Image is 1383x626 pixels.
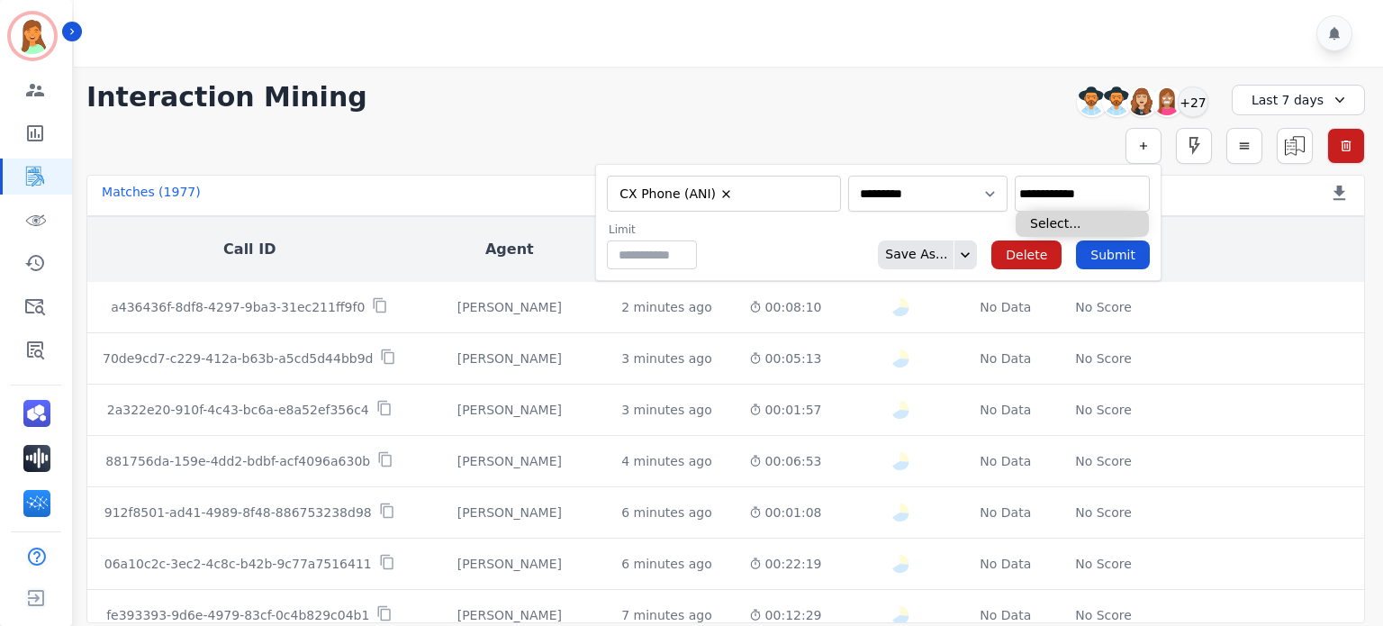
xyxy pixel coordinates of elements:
[978,401,1034,419] div: No Data
[1075,555,1132,573] div: No Score
[1075,452,1132,470] div: No Score
[621,555,712,573] div: 6 minutes ago
[104,504,372,522] p: 912f8501-ad41-4989-8f48-886753238d98
[111,298,365,316] p: a436436f-8df8-4297-9ba3-31ec211ff9f0
[719,187,733,201] button: Remove CX Phone (ANI)
[991,240,1062,269] button: Delete
[1075,504,1132,522] div: No Score
[426,298,592,316] div: [PERSON_NAME]
[1016,211,1149,237] li: Select...
[878,240,947,269] div: Save As...
[1075,298,1132,316] div: No Score
[426,606,592,624] div: [PERSON_NAME]
[978,452,1034,470] div: No Data
[1076,240,1150,269] button: Submit
[1232,85,1365,115] div: Last 7 days
[978,606,1034,624] div: No Data
[426,349,592,367] div: [PERSON_NAME]
[107,401,369,419] p: 2a322e20-910f-4c43-bc6a-e8a52ef356c4
[86,81,367,113] h1: Interaction Mining
[103,349,373,367] p: 70de9cd7-c229-412a-b63b-a5cd5d44bb9d
[426,504,592,522] div: [PERSON_NAME]
[11,14,54,58] img: Bordered avatar
[978,504,1034,522] div: No Data
[104,555,372,573] p: 06a10c2c-3ec2-4c8c-b42b-9c77a7516411
[749,452,822,470] div: 00:06:53
[621,504,712,522] div: 6 minutes ago
[749,298,822,316] div: 00:08:10
[614,186,739,203] li: CX Phone (ANI)
[426,452,592,470] div: [PERSON_NAME]
[611,183,829,204] ul: selected options
[749,555,822,573] div: 00:22:19
[749,504,822,522] div: 00:01:08
[426,555,592,573] div: [PERSON_NAME]
[426,401,592,419] div: [PERSON_NAME]
[978,298,1034,316] div: No Data
[1075,349,1132,367] div: No Score
[749,606,822,624] div: 00:12:29
[485,239,534,260] button: Agent
[978,349,1034,367] div: No Data
[102,183,201,208] div: Matches ( 1977 )
[621,452,712,470] div: 4 minutes ago
[1075,401,1132,419] div: No Score
[105,452,370,470] p: 881756da-159e-4dd2-bdbf-acf4096a630b
[749,349,822,367] div: 00:05:13
[978,555,1034,573] div: No Data
[223,239,276,260] button: Call ID
[621,298,712,316] div: 2 minutes ago
[609,222,697,237] label: Limit
[1075,606,1132,624] div: No Score
[621,606,712,624] div: 7 minutes ago
[621,349,712,367] div: 3 minutes ago
[106,606,369,624] p: fe393393-9d6e-4979-83cf-0c4b829c04b1
[1178,86,1208,117] div: +27
[749,401,822,419] div: 00:01:57
[1019,185,1145,204] ul: selected options
[621,401,712,419] div: 3 minutes ago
